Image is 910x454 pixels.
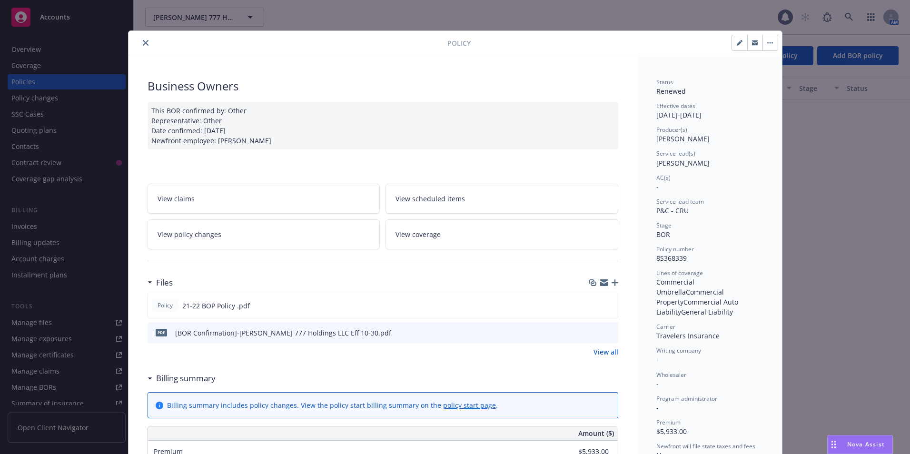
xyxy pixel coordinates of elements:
span: View claims [158,194,195,204]
span: Lines of coverage [656,269,703,277]
span: 21-22 BOP Policy .pdf [182,301,250,311]
div: Files [148,276,173,289]
span: - [656,403,659,412]
span: BOR [656,230,670,239]
span: Carrier [656,323,675,331]
span: - [656,355,659,365]
div: [DATE] - [DATE] [656,102,763,120]
a: View scheduled items [386,184,618,214]
span: Premium [656,418,681,426]
span: View scheduled items [396,194,465,204]
span: Wholesaler [656,371,686,379]
button: close [140,37,151,49]
span: Newfront will file state taxes and fees [656,442,755,450]
div: [BOR Confirmation]-[PERSON_NAME] 777 Holdings LLC Eff 10-30.pdf [175,328,391,338]
span: Program administrator [656,395,717,403]
span: AC(s) [656,174,671,182]
span: P&C - CRU [656,206,689,215]
span: Travelers Insurance [656,331,720,340]
div: Business Owners [148,78,618,94]
span: Renewed [656,87,686,96]
button: download file [591,328,598,338]
a: View claims [148,184,380,214]
span: Commercial Umbrella [656,277,696,296]
span: Writing company [656,346,701,355]
span: Policy [447,38,471,48]
span: Producer(s) [656,126,687,134]
span: 8S368339 [656,254,687,263]
span: View policy changes [158,229,221,239]
span: pdf [156,329,167,336]
span: Policy number [656,245,694,253]
span: - [656,379,659,388]
span: Service lead(s) [656,149,695,158]
a: View coverage [386,219,618,249]
h3: Files [156,276,173,289]
span: Effective dates [656,102,695,110]
h3: Billing summary [156,372,216,385]
a: View all [593,347,618,357]
span: Amount ($) [578,428,614,438]
span: Status [656,78,673,86]
button: download file [590,301,598,311]
div: Drag to move [828,435,840,454]
span: View coverage [396,229,441,239]
a: policy start page [443,401,496,410]
span: General Liability [681,307,733,316]
button: preview file [605,301,614,311]
span: [PERSON_NAME] [656,134,710,143]
span: $5,933.00 [656,427,687,436]
span: Policy [156,301,175,310]
div: Billing summary includes policy changes. View the policy start billing summary on the . [167,400,498,410]
span: Service lead team [656,197,704,206]
button: preview file [606,328,614,338]
span: Commercial Auto Liability [656,297,740,316]
span: Commercial Property [656,287,726,306]
div: This BOR confirmed by: Other Representative: Other Date confirmed: [DATE] Newfront employee: [PER... [148,102,618,149]
span: Stage [656,221,672,229]
span: [PERSON_NAME] [656,158,710,168]
div: Billing summary [148,372,216,385]
span: - [656,182,659,191]
span: Nova Assist [847,440,885,448]
button: Nova Assist [827,435,893,454]
a: View policy changes [148,219,380,249]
